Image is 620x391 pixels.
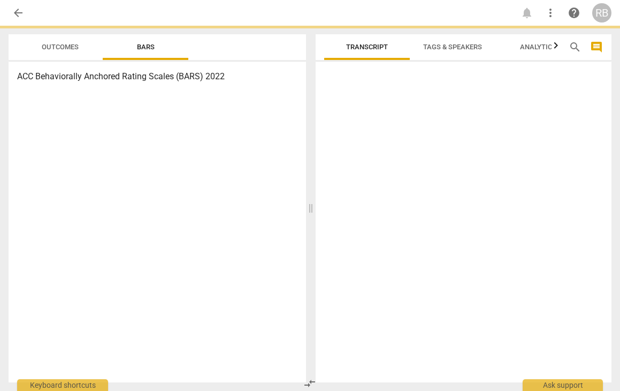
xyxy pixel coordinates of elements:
[423,43,482,51] span: Tags & Speakers
[592,3,611,22] button: RB
[520,43,556,51] span: Analytics
[346,43,388,51] span: Transcript
[523,379,603,391] div: Ask support
[569,41,581,54] span: search
[590,41,603,54] span: comment
[564,3,584,22] a: Help
[544,6,557,19] span: more_vert
[303,377,316,390] span: compare_arrows
[17,70,297,83] h3: ACC Behaviorally Anchored Rating Scales (BARS) 2022
[12,6,25,19] span: arrow_back
[568,6,580,19] span: help
[42,43,79,51] span: Outcomes
[567,39,584,56] button: Search
[137,43,155,51] span: Bars
[17,379,108,391] div: Keyboard shortcuts
[588,39,605,56] button: Show/Hide comments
